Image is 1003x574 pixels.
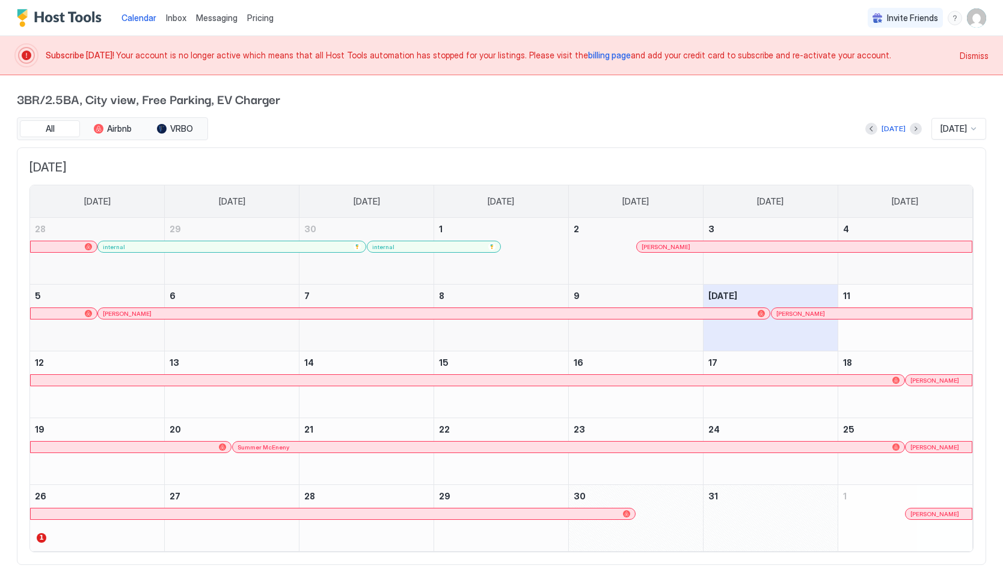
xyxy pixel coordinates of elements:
[887,13,938,23] span: Invite Friends
[434,218,568,240] a: October 1, 2025
[574,291,580,301] span: 9
[304,424,313,434] span: 21
[30,285,165,351] td: October 5, 2025
[37,533,46,543] span: 1
[165,218,299,240] a: September 29, 2025
[708,291,737,301] span: [DATE]
[30,218,164,240] a: September 28, 2025
[967,8,986,28] div: User profile
[196,13,238,23] span: Messaging
[838,418,972,440] a: October 25, 2025
[568,485,703,552] td: October 30, 2025
[299,218,434,285] td: September 30, 2025
[46,123,55,134] span: All
[299,285,434,307] a: October 7, 2025
[569,418,703,440] a: October 23, 2025
[838,351,972,374] a: October 18, 2025
[103,310,765,318] div: [PERSON_NAME]
[165,485,299,552] td: October 27, 2025
[103,310,152,318] span: [PERSON_NAME]
[342,185,392,218] a: Tuesday
[121,11,156,24] a: Calendar
[35,424,44,434] span: 19
[574,424,585,434] span: 23
[166,13,186,23] span: Inbox
[12,533,41,562] iframe: Intercom live chat
[170,123,193,134] span: VRBO
[434,351,568,374] a: October 15, 2025
[299,485,434,507] a: October 28, 2025
[439,357,449,368] span: 15
[354,196,380,207] span: [DATE]
[568,418,703,485] td: October 23, 2025
[940,123,967,134] span: [DATE]
[170,291,176,301] span: 6
[882,123,906,134] div: [DATE]
[372,243,495,251] div: internal
[219,196,245,207] span: [DATE]
[304,291,310,301] span: 7
[439,291,444,301] span: 8
[569,218,703,240] a: October 2, 2025
[82,120,143,137] button: Airbnb
[30,418,165,485] td: October 19, 2025
[238,443,289,451] span: Summer McEneny
[574,357,583,368] span: 16
[170,357,179,368] span: 13
[569,485,703,507] a: October 30, 2025
[165,418,299,485] td: October 20, 2025
[703,285,838,351] td: October 10, 2025
[703,485,838,552] td: October 31, 2025
[574,491,586,501] span: 30
[434,485,568,507] a: October 29, 2025
[745,185,796,218] a: Friday
[910,443,959,451] span: [PERSON_NAME]
[703,418,838,485] td: October 24, 2025
[17,9,107,27] div: Host Tools Logo
[568,285,703,351] td: October 9, 2025
[838,485,972,507] a: November 1, 2025
[703,351,838,418] td: October 17, 2025
[708,357,717,368] span: 17
[838,285,972,307] a: October 11, 2025
[299,351,434,374] a: October 14, 2025
[165,351,299,374] a: October 13, 2025
[145,120,205,137] button: VRBO
[35,357,44,368] span: 12
[166,11,186,24] a: Inbox
[434,285,568,307] a: October 8, 2025
[642,243,967,251] div: [PERSON_NAME]
[35,291,41,301] span: 5
[910,510,967,518] div: [PERSON_NAME]
[84,196,111,207] span: [DATE]
[196,11,238,24] a: Messaging
[704,285,838,307] a: October 10, 2025
[72,185,123,218] a: Sunday
[704,485,838,507] a: October 31, 2025
[838,218,972,285] td: October 4, 2025
[30,218,165,285] td: September 28, 2025
[568,351,703,418] td: October 16, 2025
[843,224,849,234] span: 4
[708,491,718,501] span: 31
[960,49,989,62] span: Dismiss
[704,418,838,440] a: October 24, 2025
[29,160,974,175] span: [DATE]
[165,485,299,507] a: October 27, 2025
[35,491,46,501] span: 26
[299,485,434,552] td: October 28, 2025
[304,224,316,234] span: 30
[103,243,361,251] div: internal
[299,418,434,440] a: October 21, 2025
[776,310,825,318] span: [PERSON_NAME]
[238,443,900,451] div: Summer McEneny
[439,491,450,501] span: 29
[299,285,434,351] td: October 7, 2025
[843,357,852,368] span: 18
[892,196,918,207] span: [DATE]
[372,243,394,251] span: internal
[207,185,257,218] a: Monday
[910,377,967,384] div: [PERSON_NAME]
[434,218,569,285] td: October 1, 2025
[17,117,208,140] div: tab-group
